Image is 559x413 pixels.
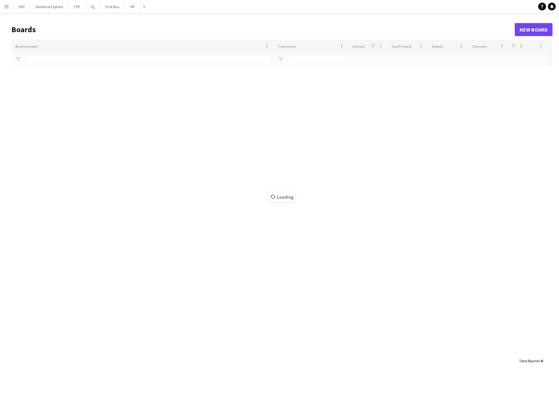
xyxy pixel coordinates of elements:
[86,0,100,13] button: IQ
[31,0,69,13] button: National Express
[541,358,543,363] span: 0
[11,25,515,34] h1: Boards
[519,358,540,363] span: Total Boards
[13,0,31,13] button: DFE
[69,0,86,13] button: TPE
[100,0,125,13] button: First Bus
[125,0,140,13] button: HP
[515,23,552,36] a: New Board
[268,192,295,202] span: Loading
[519,354,543,367] div: :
